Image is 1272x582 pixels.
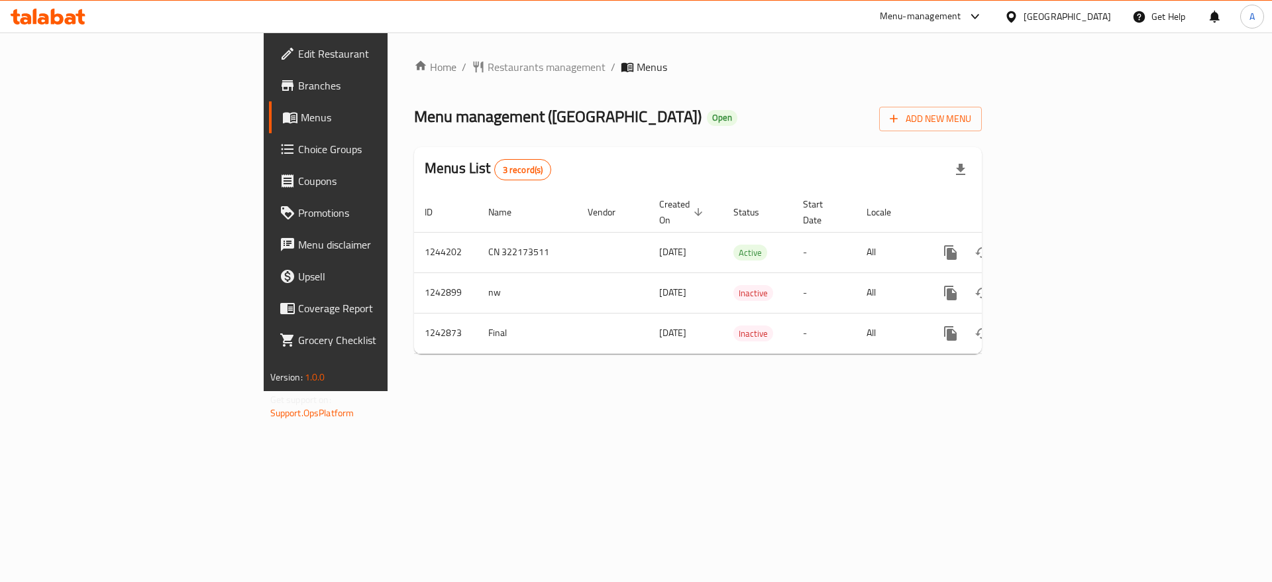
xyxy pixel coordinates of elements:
a: Coverage Report [269,292,476,324]
a: Edit Restaurant [269,38,476,70]
td: All [856,313,924,353]
span: Grocery Checklist [298,332,466,348]
div: Total records count [494,159,552,180]
button: Change Status [967,237,998,268]
span: Upsell [298,268,466,284]
span: 1.0.0 [305,369,325,386]
span: Created On [659,196,707,228]
span: Restaurants management [488,59,606,75]
td: nw [478,272,577,313]
span: Get support on: [270,391,331,408]
span: Open [707,112,737,123]
a: Upsell [269,261,476,292]
span: Add New Menu [890,111,971,127]
button: Change Status [967,277,998,309]
div: [GEOGRAPHIC_DATA] [1024,9,1111,24]
td: All [856,232,924,272]
th: Actions [924,192,1073,233]
span: A [1249,9,1255,24]
div: Inactive [733,325,773,341]
span: Start Date [803,196,840,228]
span: Name [488,204,529,220]
a: Support.OpsPlatform [270,404,354,422]
span: Promotions [298,205,466,221]
button: more [935,277,967,309]
span: Inactive [733,326,773,341]
button: more [935,237,967,268]
a: Branches [269,70,476,101]
span: Vendor [588,204,633,220]
td: Final [478,313,577,353]
h2: Menus List [425,158,551,180]
div: Active [733,245,767,261]
span: Locale [867,204,908,220]
span: Inactive [733,286,773,301]
span: Choice Groups [298,141,466,157]
span: Status [733,204,776,220]
a: Menu disclaimer [269,229,476,261]
span: 3 record(s) [495,164,551,176]
td: CN 322173511 [478,232,577,272]
td: - [792,232,856,272]
div: Menu-management [880,9,961,25]
a: Restaurants management [472,59,606,75]
span: Coverage Report [298,300,466,316]
button: Add New Menu [879,107,982,131]
span: ID [425,204,450,220]
td: - [792,272,856,313]
nav: breadcrumb [414,59,982,75]
div: Inactive [733,285,773,301]
a: Grocery Checklist [269,324,476,356]
td: - [792,313,856,353]
div: Export file [945,154,977,186]
a: Coupons [269,165,476,197]
td: All [856,272,924,313]
span: [DATE] [659,243,686,261]
span: Edit Restaurant [298,46,466,62]
span: Menus [637,59,667,75]
span: Menu management ( [GEOGRAPHIC_DATA] ) [414,101,702,131]
a: Promotions [269,197,476,229]
a: Choice Groups [269,133,476,165]
div: Open [707,110,737,126]
span: Branches [298,78,466,93]
a: Menus [269,101,476,133]
span: Version: [270,369,303,386]
span: [DATE] [659,324,686,341]
span: Coupons [298,173,466,189]
button: Change Status [967,318,998,349]
table: enhanced table [414,192,1073,354]
span: Active [733,245,767,261]
span: Menu disclaimer [298,237,466,253]
span: Menus [301,109,466,125]
span: [DATE] [659,284,686,301]
li: / [611,59,615,75]
button: more [935,318,967,349]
